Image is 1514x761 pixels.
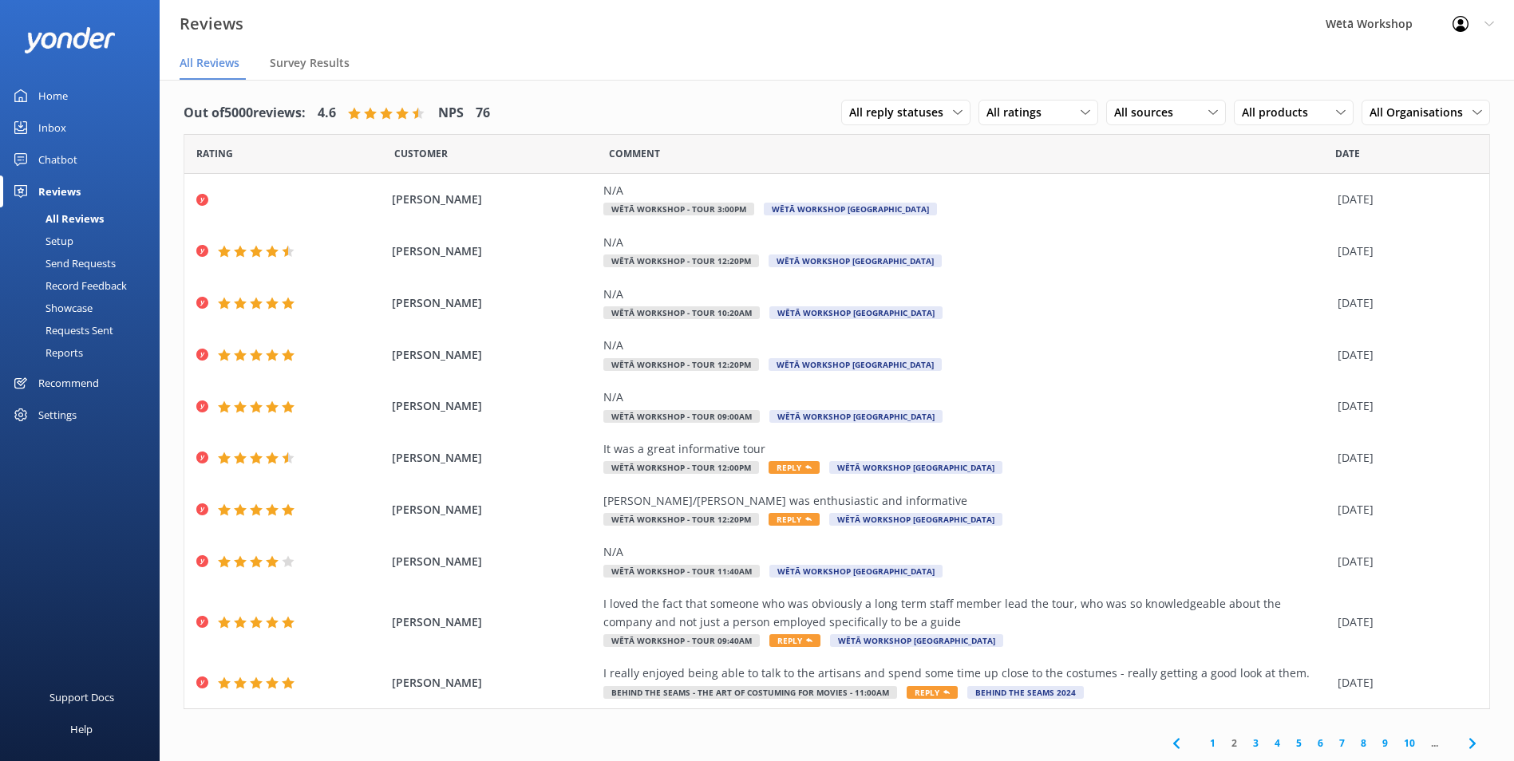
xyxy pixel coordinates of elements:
div: [DATE] [1338,294,1469,312]
span: All Organisations [1370,104,1472,121]
span: All reply statuses [849,104,953,121]
span: Wētā Workshop - Tour 11:40am [603,565,760,578]
a: Record Feedback [10,274,160,297]
div: Recommend [38,367,99,399]
a: 1 [1202,735,1223,751]
div: I really enjoyed being able to talk to the artisans and spend some time up close to the costumes ... [603,664,1330,682]
span: Reply [769,461,820,474]
h4: 76 [476,103,490,124]
div: [DATE] [1338,674,1469,692]
div: [DATE] [1338,397,1469,415]
span: Wētā Workshop - Tour 09:00am [603,410,760,423]
span: Wētā Workshop [GEOGRAPHIC_DATA] [764,203,937,215]
span: Wētā Workshop [GEOGRAPHIC_DATA] [769,410,943,423]
span: Behind the Seams 2024 [967,686,1084,699]
a: Requests Sent [10,319,160,341]
div: Support Docs [49,681,114,713]
div: It was a great informative tour [603,440,1330,458]
span: Wētā Workshop - Tour 09:40am [603,634,760,647]
span: Wētā Workshop - Tour 12:20pm [603,513,759,526]
span: [PERSON_NAME] [392,553,595,570]
a: 8 [1353,735,1374,751]
span: Survey Results [270,55,350,71]
span: [PERSON_NAME] [392,191,595,208]
div: Requests Sent [10,319,113,341]
span: [PERSON_NAME] [392,346,595,364]
div: N/A [603,337,1330,354]
div: N/A [603,388,1330,406]
a: Showcase [10,297,160,319]
h4: 4.6 [318,103,336,124]
span: Date [196,146,233,161]
div: Help [70,713,93,745]
div: Inbox [38,112,66,144]
span: Wētā Workshop - Tour 12:20pm [603,254,759,267]
div: [DATE] [1338,449,1469,467]
span: All sources [1114,104,1183,121]
a: 3 [1245,735,1267,751]
a: 6 [1310,735,1331,751]
a: 4 [1267,735,1288,751]
a: 5 [1288,735,1310,751]
div: [DATE] [1338,553,1469,570]
span: Wētā Workshop [GEOGRAPHIC_DATA] [769,565,943,578]
span: Wētā Workshop [GEOGRAPHIC_DATA] [829,461,1002,474]
span: Wētā Workshop [GEOGRAPHIC_DATA] [829,513,1002,526]
div: I loved the fact that someone who was obviously a long term staff member lead the tour, who was s... [603,595,1330,631]
span: [PERSON_NAME] [392,674,595,692]
a: 9 [1374,735,1396,751]
img: yonder-white-logo.png [24,27,116,53]
div: [DATE] [1338,346,1469,364]
span: [PERSON_NAME] [392,501,595,519]
span: All ratings [986,104,1051,121]
span: [PERSON_NAME] [392,449,595,467]
span: Reply [769,634,820,647]
span: [PERSON_NAME] [392,397,595,415]
div: [DATE] [1338,191,1469,208]
span: Behind the Seams - The Art of Costuming for Movies - 11:00am [603,686,897,699]
span: Wētā Workshop [GEOGRAPHIC_DATA] [769,358,942,371]
div: Setup [10,230,73,252]
a: 2 [1223,735,1245,751]
div: N/A [603,182,1330,199]
span: All Reviews [180,55,239,71]
span: ... [1423,735,1446,751]
a: All Reviews [10,207,160,230]
span: Wētā Workshop [GEOGRAPHIC_DATA] [769,306,943,319]
span: [PERSON_NAME] [392,294,595,312]
span: Wētā Workshop - Tour 10:20am [603,306,760,319]
div: Record Feedback [10,274,127,297]
div: Chatbot [38,144,77,175]
span: [PERSON_NAME] [392,613,595,631]
h3: Reviews [180,11,243,37]
div: [DATE] [1338,501,1469,519]
a: Setup [10,230,160,252]
div: Home [38,80,68,112]
span: All products [1242,104,1318,121]
a: Reports [10,341,160,364]
span: Reply [769,513,820,526]
span: Wētā Workshop [GEOGRAPHIC_DATA] [830,634,1003,647]
div: N/A [603,286,1330,303]
span: Wētā Workshop - Tour 12:00pm [603,461,759,474]
span: [PERSON_NAME] [392,242,595,260]
h4: Out of 5000 reviews: [184,103,306,124]
h4: NPS [438,103,464,124]
div: [DATE] [1338,242,1469,260]
div: Reviews [38,175,81,207]
div: N/A [603,543,1330,561]
div: Settings [38,399,77,431]
div: [DATE] [1338,613,1469,631]
span: Wētā Workshop - Tour 12:20pm [603,358,759,371]
div: Reports [10,341,83,364]
span: Reply [907,686,958,699]
div: Send Requests [10,252,116,274]
span: Wētā Workshop - Tour 3:00pm [603,203,754,215]
div: Showcase [10,297,93,319]
span: Date [394,146,448,161]
div: [PERSON_NAME]/[PERSON_NAME] was enthusiastic and informative [603,492,1330,510]
span: Question [609,146,660,161]
a: 10 [1396,735,1423,751]
div: N/A [603,234,1330,251]
a: 7 [1331,735,1353,751]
